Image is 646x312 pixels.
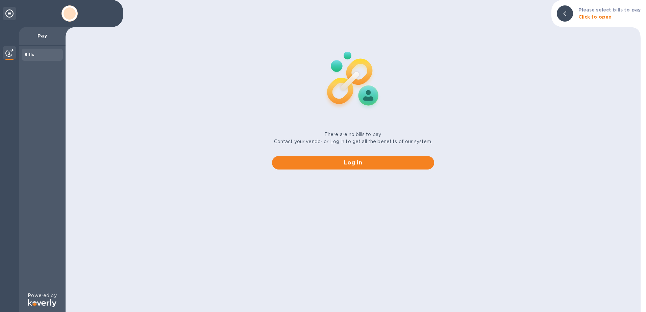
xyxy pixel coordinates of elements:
[272,156,434,170] button: Log in
[277,159,429,167] span: Log in
[28,292,56,299] p: Powered by
[24,32,60,39] p: Pay
[578,14,612,20] b: Click to open
[24,52,34,57] b: Bills
[274,131,432,145] p: There are no bills to pay. Contact your vendor or Log in to get all the benefits of our system.
[28,299,56,307] img: Logo
[578,7,641,12] b: Please select bills to pay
